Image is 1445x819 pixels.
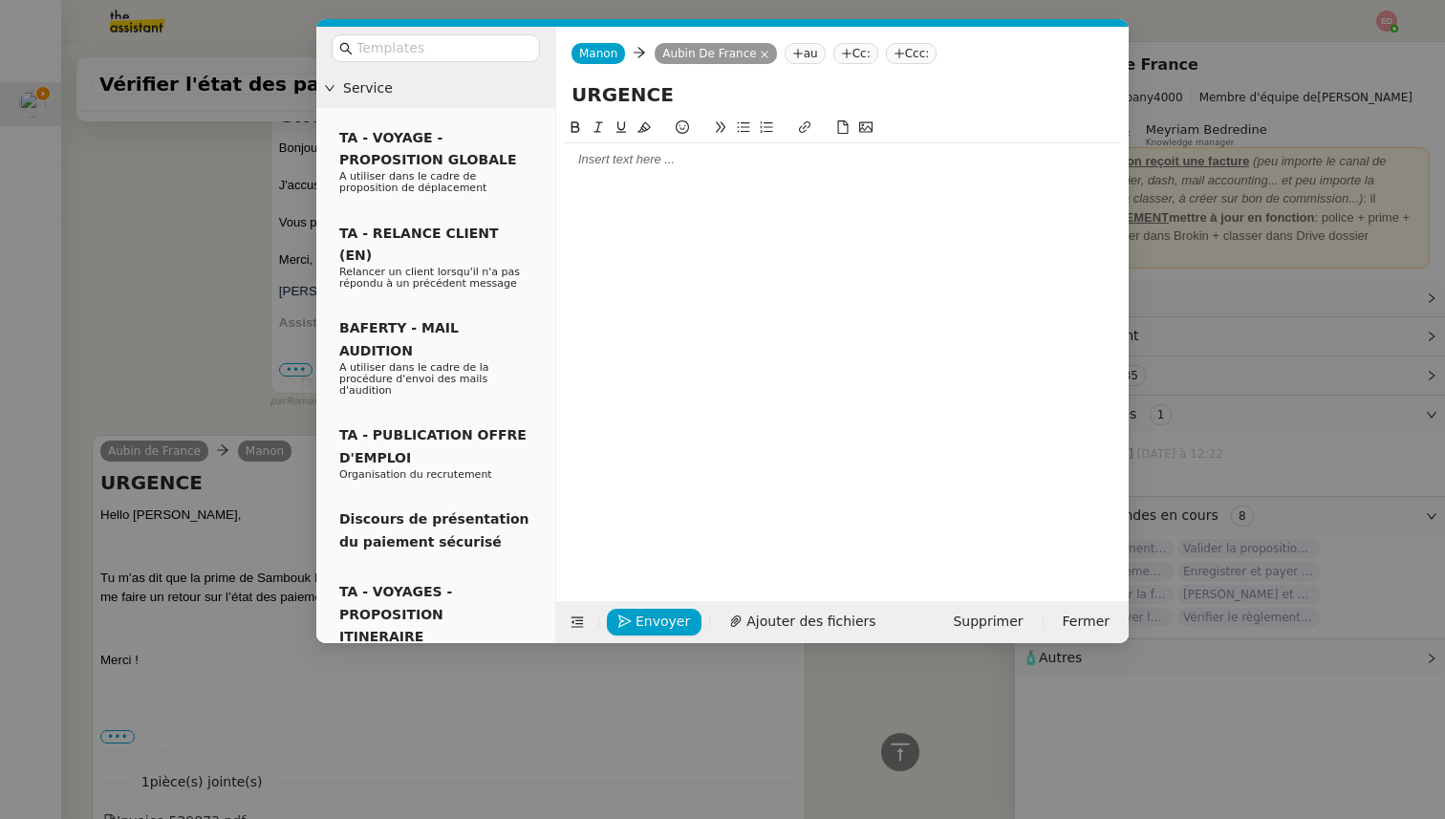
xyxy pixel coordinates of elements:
span: BAFERTY - MAIL AUDITION [339,320,459,357]
nz-tag: Aubin De France [655,43,777,64]
span: Envoyer [636,611,690,633]
button: Envoyer [607,609,701,636]
input: Subject [572,80,1113,109]
span: TA - RELANCE CLIENT (EN) [339,226,499,263]
button: Fermer [1051,609,1121,636]
span: A utiliser dans le cadre de la procédure d'envoi des mails d'audition [339,361,489,397]
span: Fermer [1063,611,1110,633]
span: Service [343,77,548,99]
div: Service [316,70,555,107]
span: A utiliser dans le cadre de proposition de déplacement [339,170,486,194]
button: Supprimer [941,609,1034,636]
nz-tag: Cc: [833,43,878,64]
button: Ajouter des fichiers [718,609,887,636]
span: Ajouter des fichiers [746,611,875,633]
span: Supprimer [953,611,1023,633]
span: TA - VOYAGES - PROPOSITION ITINERAIRE [339,584,452,644]
span: TA - PUBLICATION OFFRE D'EMPLOI [339,427,527,464]
span: Relancer un client lorsqu'il n'a pas répondu à un précédent message [339,266,520,290]
input: Templates [356,37,528,59]
nz-tag: au [785,43,826,64]
span: Organisation du recrutement [339,468,492,481]
span: TA - VOYAGE - PROPOSITION GLOBALE [339,130,516,167]
nz-tag: Ccc: [886,43,938,64]
span: Manon [579,47,617,60]
span: Discours de présentation du paiement sécurisé [339,511,529,549]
